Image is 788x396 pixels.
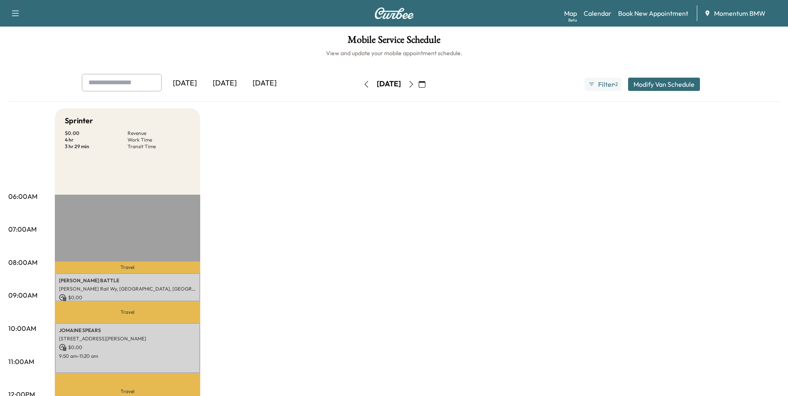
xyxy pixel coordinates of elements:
[8,323,36,333] p: 10:00AM
[714,8,766,18] span: Momentum BMW
[165,74,205,93] div: [DATE]
[568,17,577,23] div: Beta
[128,137,190,143] p: Work Time
[618,8,688,18] a: Book New Appointment
[55,301,200,323] p: Travel
[615,81,618,88] span: 2
[65,115,93,127] h5: Sprinter
[8,35,780,49] h1: Mobile Service Schedule
[377,79,401,89] div: [DATE]
[8,357,34,367] p: 11:00AM
[8,191,37,201] p: 06:00AM
[245,74,285,93] div: [DATE]
[65,143,128,150] p: 3 hr 29 min
[65,130,128,137] p: $ 0.00
[8,290,37,300] p: 09:00AM
[128,143,190,150] p: Transit Time
[59,335,196,342] p: [STREET_ADDRESS][PERSON_NAME]
[8,257,37,267] p: 08:00AM
[59,327,196,334] p: JOMAINE SPEARS
[8,49,780,57] h6: View and update your mobile appointment schedule.
[584,78,621,91] button: Filter●2
[59,344,196,351] p: $ 0.00
[55,262,200,273] p: Travel
[59,286,196,292] p: [PERSON_NAME] Rail Wy, [GEOGRAPHIC_DATA], [GEOGRAPHIC_DATA]
[584,8,611,18] a: Calendar
[59,353,196,359] p: 9:50 am - 11:20 am
[598,79,613,89] span: Filter
[205,74,245,93] div: [DATE]
[59,277,196,284] p: [PERSON_NAME] BATTLE
[65,137,128,143] p: 4 hr
[374,7,414,19] img: Curbee Logo
[564,8,577,18] a: MapBeta
[613,82,615,86] span: ●
[628,78,700,91] button: Modify Van Schedule
[59,294,196,301] p: $ 0.00
[128,130,190,137] p: Revenue
[8,224,37,234] p: 07:00AM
